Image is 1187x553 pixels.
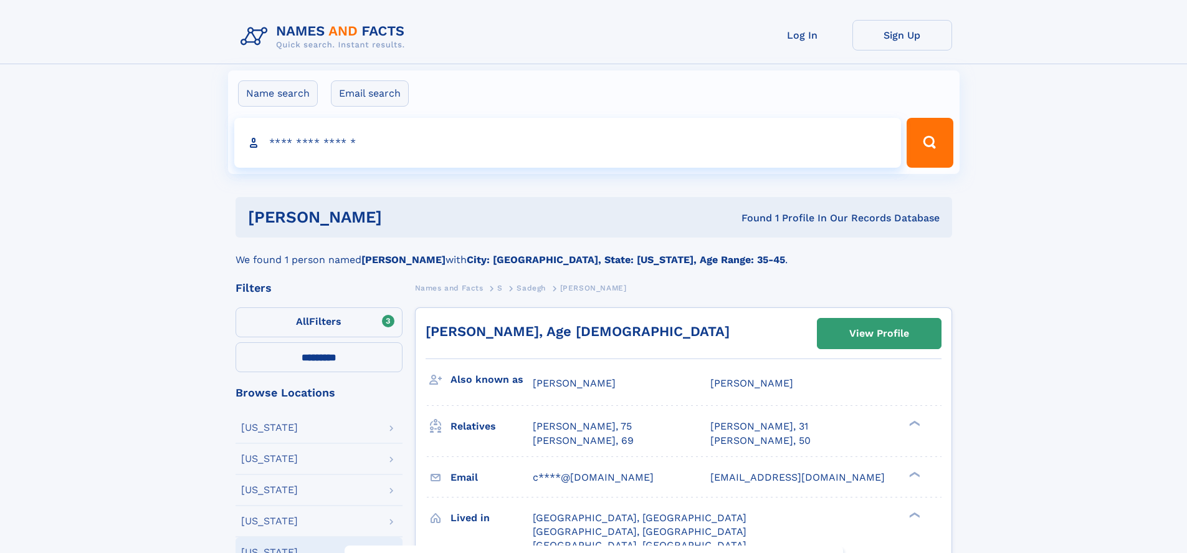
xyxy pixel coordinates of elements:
[561,211,940,225] div: Found 1 Profile In Our Records Database
[236,282,403,294] div: Filters
[241,516,298,526] div: [US_STATE]
[710,471,885,483] span: [EMAIL_ADDRESS][DOMAIN_NAME]
[710,434,811,448] a: [PERSON_NAME], 50
[241,485,298,495] div: [US_STATE]
[818,319,941,349] a: View Profile
[497,284,503,292] span: S
[560,284,627,292] span: [PERSON_NAME]
[849,319,909,348] div: View Profile
[906,420,921,428] div: ❯
[467,254,785,266] b: City: [GEOGRAPHIC_DATA], State: [US_STATE], Age Range: 35-45
[450,467,533,488] h3: Email
[533,526,746,537] span: [GEOGRAPHIC_DATA], [GEOGRAPHIC_DATA]
[236,20,415,54] img: Logo Names and Facts
[753,20,852,50] a: Log In
[236,387,403,398] div: Browse Locations
[450,416,533,437] h3: Relatives
[241,423,298,433] div: [US_STATE]
[296,315,309,327] span: All
[517,284,546,292] span: Sadegh
[238,80,318,107] label: Name search
[415,280,484,296] a: Names and Facts
[710,420,808,433] a: [PERSON_NAME], 31
[906,511,921,519] div: ❯
[241,454,298,464] div: [US_STATE]
[533,512,746,524] span: [GEOGRAPHIC_DATA], [GEOGRAPHIC_DATA]
[533,434,634,448] a: [PERSON_NAME], 69
[450,507,533,529] h3: Lived in
[450,369,533,390] h3: Also known as
[907,118,953,168] button: Search Button
[331,80,409,107] label: Email search
[533,377,616,389] span: [PERSON_NAME]
[426,324,730,339] a: [PERSON_NAME], Age [DEMOGRAPHIC_DATA]
[236,307,403,337] label: Filters
[236,238,952,267] div: We found 1 person named with .
[906,470,921,478] div: ❯
[533,420,632,433] a: [PERSON_NAME], 75
[710,377,793,389] span: [PERSON_NAME]
[517,280,546,296] a: Sadegh
[248,209,562,225] h1: [PERSON_NAME]
[852,20,952,50] a: Sign Up
[497,280,503,296] a: S
[361,254,446,266] b: [PERSON_NAME]
[234,118,902,168] input: search input
[533,539,746,551] span: [GEOGRAPHIC_DATA], [GEOGRAPHIC_DATA]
